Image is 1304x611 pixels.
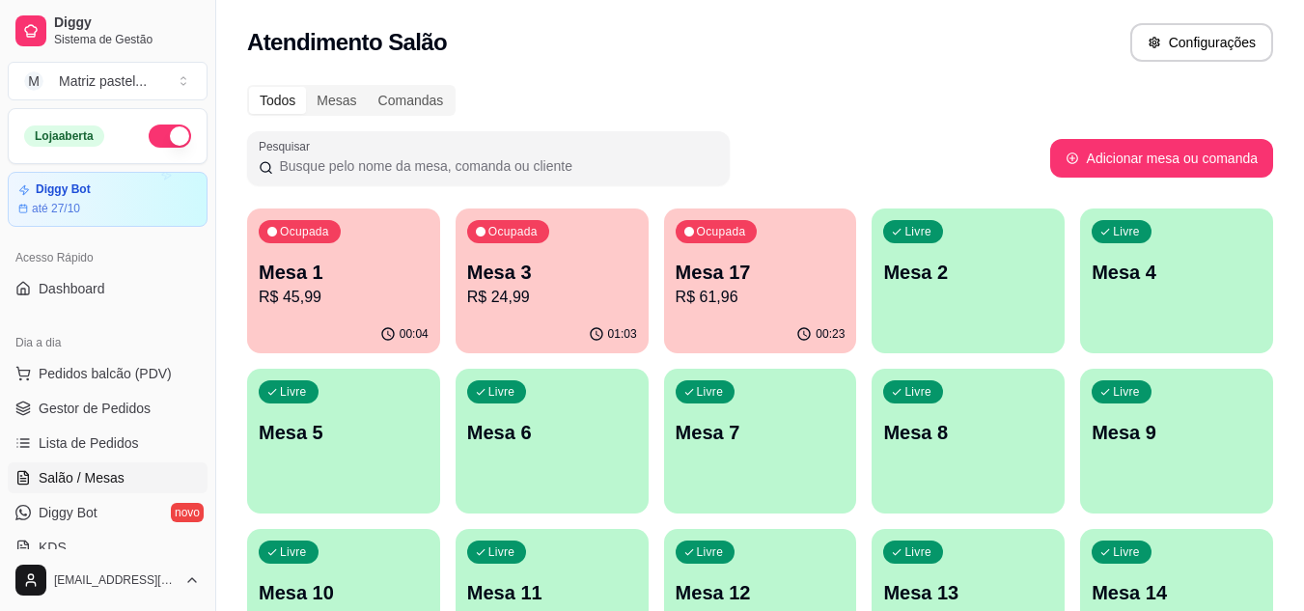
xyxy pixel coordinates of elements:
button: LivreMesa 9 [1080,369,1273,514]
p: R$ 61,96 [676,286,846,309]
a: Dashboard [8,273,208,304]
p: Livre [488,544,515,560]
p: Mesa 6 [467,419,637,446]
a: Gestor de Pedidos [8,393,208,424]
p: Mesa 3 [467,259,637,286]
p: R$ 24,99 [467,286,637,309]
button: LivreMesa 2 [872,208,1065,353]
a: Lista de Pedidos [8,428,208,458]
a: Diggy Botnovo [8,497,208,528]
a: KDS [8,532,208,563]
p: 01:03 [608,326,637,342]
span: Diggy Bot [39,503,97,522]
button: LivreMesa 4 [1080,208,1273,353]
p: Mesa 4 [1092,259,1262,286]
p: Livre [1113,544,1140,560]
span: Pedidos balcão (PDV) [39,364,172,383]
button: Pedidos balcão (PDV) [8,358,208,389]
p: Livre [280,544,307,560]
p: Mesa 2 [883,259,1053,286]
span: Sistema de Gestão [54,32,200,47]
h2: Atendimento Salão [247,27,447,58]
button: OcupadaMesa 1R$ 45,9900:04 [247,208,440,353]
p: Mesa 10 [259,579,429,606]
div: Dia a dia [8,327,208,358]
p: Livre [1113,224,1140,239]
div: Comandas [368,87,455,114]
span: Gestor de Pedidos [39,399,151,418]
p: Mesa 14 [1092,579,1262,606]
p: Mesa 1 [259,259,429,286]
input: Pesquisar [273,156,718,176]
p: Mesa 11 [467,579,637,606]
div: Mesas [306,87,367,114]
span: Lista de Pedidos [39,433,139,453]
p: Mesa 12 [676,579,846,606]
p: Mesa 13 [883,579,1053,606]
p: Livre [904,224,931,239]
button: Alterar Status [149,125,191,148]
p: 00:23 [816,326,845,342]
button: OcupadaMesa 3R$ 24,9901:03 [456,208,649,353]
p: Mesa 9 [1092,419,1262,446]
button: LivreMesa 8 [872,369,1065,514]
button: OcupadaMesa 17R$ 61,9600:23 [664,208,857,353]
p: Livre [1113,384,1140,400]
button: LivreMesa 6 [456,369,649,514]
p: Livre [697,544,724,560]
p: R$ 45,99 [259,286,429,309]
button: LivreMesa 5 [247,369,440,514]
p: Ocupada [280,224,329,239]
span: M [24,71,43,91]
p: Livre [280,384,307,400]
label: Pesquisar [259,138,317,154]
span: Dashboard [39,279,105,298]
button: Configurações [1130,23,1273,62]
span: KDS [39,538,67,557]
button: Adicionar mesa ou comanda [1050,139,1273,178]
p: Livre [697,384,724,400]
div: Loja aberta [24,125,104,147]
p: Mesa 8 [883,419,1053,446]
p: Mesa 17 [676,259,846,286]
div: Acesso Rápido [8,242,208,273]
p: Ocupada [488,224,538,239]
p: Livre [488,384,515,400]
p: Mesa 5 [259,419,429,446]
div: Todos [249,87,306,114]
button: Select a team [8,62,208,100]
div: Matriz pastel ... [59,71,147,91]
p: Mesa 7 [676,419,846,446]
p: Livre [904,384,931,400]
p: 00:04 [400,326,429,342]
a: DiggySistema de Gestão [8,8,208,54]
p: Livre [904,544,931,560]
span: Salão / Mesas [39,468,125,487]
button: LivreMesa 7 [664,369,857,514]
article: Diggy Bot [36,182,91,197]
p: Ocupada [697,224,746,239]
span: Diggy [54,14,200,32]
a: Diggy Botaté 27/10 [8,172,208,227]
a: Salão / Mesas [8,462,208,493]
span: [EMAIL_ADDRESS][DOMAIN_NAME] [54,572,177,588]
button: [EMAIL_ADDRESS][DOMAIN_NAME] [8,557,208,603]
article: até 27/10 [32,201,80,216]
